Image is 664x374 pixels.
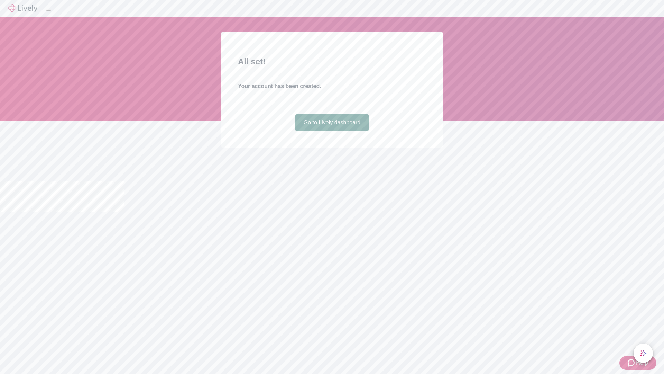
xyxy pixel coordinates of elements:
[46,9,51,11] button: Log out
[8,4,37,12] img: Lively
[238,82,426,90] h4: Your account has been created.
[640,350,647,357] svg: Lively AI Assistant
[628,359,636,367] svg: Zendesk support icon
[634,344,653,363] button: chat
[636,359,648,367] span: Help
[295,114,369,131] a: Go to Lively dashboard
[238,55,426,68] h2: All set!
[619,356,656,370] button: Zendesk support iconHelp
